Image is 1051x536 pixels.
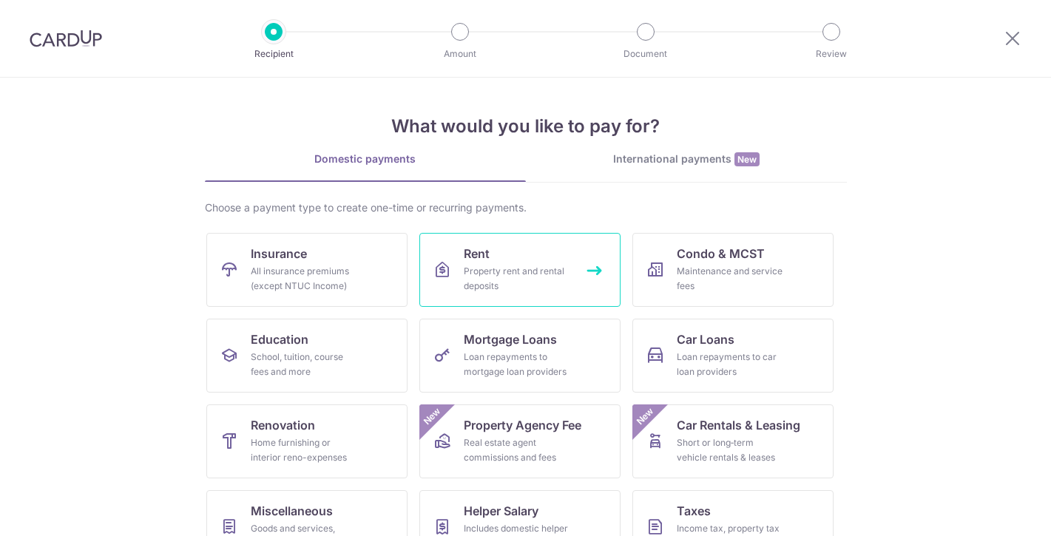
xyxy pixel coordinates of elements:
[219,47,328,61] p: Recipient
[251,502,333,520] span: Miscellaneous
[205,113,847,140] h4: What would you like to pay for?
[464,416,581,434] span: Property Agency Fee
[464,350,570,379] div: Loan repayments to mortgage loan providers
[464,502,538,520] span: Helper Salary
[30,30,102,47] img: CardUp
[677,245,765,262] span: Condo & MCST
[677,330,734,348] span: Car Loans
[205,200,847,215] div: Choose a payment type to create one-time or recurring payments.
[464,435,570,465] div: Real estate agent commissions and fees
[34,10,64,24] span: Help
[206,404,408,478] a: RenovationHome furnishing or interior reno-expenses
[251,435,357,465] div: Home furnishing or interior reno-expenses
[205,152,526,166] div: Domestic payments
[419,404,621,478] a: Property Agency FeeReal estate agent commissions and feesNew
[464,264,570,294] div: Property rent and rental deposits
[632,404,657,429] span: New
[677,435,783,465] div: Short or long‑term vehicle rentals & leases
[591,47,700,61] p: Document
[251,416,315,434] span: Renovation
[206,233,408,307] a: InsuranceAll insurance premiums (except NTUC Income)
[206,319,408,393] a: EducationSchool, tuition, course fees and more
[632,319,834,393] a: Car LoansLoan repayments to car loan providers
[777,47,886,61] p: Review
[526,152,847,167] div: International payments
[419,233,621,307] a: RentProperty rent and rental deposits
[464,330,557,348] span: Mortgage Loans
[677,264,783,294] div: Maintenance and service fees
[251,350,357,379] div: School, tuition, course fees and more
[677,416,800,434] span: Car Rentals & Leasing
[464,245,490,262] span: Rent
[734,152,760,166] span: New
[251,245,307,262] span: Insurance
[419,404,444,429] span: New
[632,404,834,478] a: Car Rentals & LeasingShort or long‑term vehicle rentals & leasesNew
[419,319,621,393] a: Mortgage LoansLoan repayments to mortgage loan providers
[251,264,357,294] div: All insurance premiums (except NTUC Income)
[677,502,711,520] span: Taxes
[251,330,308,348] span: Education
[405,47,515,61] p: Amount
[632,233,834,307] a: Condo & MCSTMaintenance and service fees
[677,350,783,379] div: Loan repayments to car loan providers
